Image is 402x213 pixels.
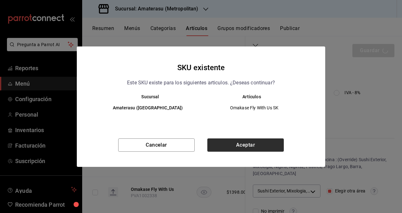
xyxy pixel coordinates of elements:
p: Este SKU existe para los siguientes articulos. ¿Deseas continuar? [127,79,275,87]
th: Sucursal [89,94,201,99]
h6: Amaterasu ([GEOGRAPHIC_DATA]) [100,105,196,112]
h4: SKU existente [177,62,225,74]
span: Omakase Fly With Us SK [206,105,302,111]
button: Aceptar [207,138,284,152]
th: Artículos [201,94,313,99]
button: Cancelar [118,138,195,152]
